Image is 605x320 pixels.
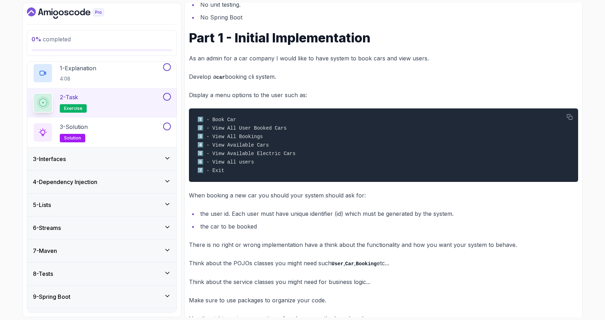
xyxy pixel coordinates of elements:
p: 4:08 [60,75,96,82]
p: Display a menu options to the user such as: [189,90,578,100]
button: 3-Solutionsolution [33,123,171,142]
button: 9-Spring Boot [27,285,177,308]
button: 5-Lists [27,194,177,216]
p: 1 - Explanation [60,64,96,72]
p: When booking a new car you should your system should ask for: [189,190,578,200]
button: 8-Tests [27,262,177,285]
p: Make sure to use packages to organize your code. [189,295,578,305]
p: 2 - Task [60,93,78,101]
span: completed [31,36,71,43]
h3: 6 - Streams [33,224,61,232]
button: 1-Explanation4:08 [33,63,171,83]
code: 1️⃣ - Book Car 2️⃣ - View All User Booked Cars 3️⃣ - View All Bookings 4️⃣ - View Available Cars ... [197,117,295,173]
li: the user id. Each user must have unique identifier (id) which must be generated by the system. [198,209,578,219]
h3: 7 - Maven [33,247,57,255]
p: 3 - Solution [60,123,88,131]
h1: Part 1 - Initial Implementation [189,31,578,45]
code: car [216,75,225,80]
p: Think about the POJOs classes you might need such , , etc... [189,258,578,268]
button: 3-Interfaces [27,148,177,170]
span: exercise [64,106,82,111]
button: 2-Taskexercise [33,93,171,113]
p: As an admin for a car company I would like to have system to book cars and view users. [189,53,578,63]
code: Car [345,261,354,267]
h3: 9 - Spring Boot [33,292,70,301]
p: Develop a booking cli system. [189,72,578,82]
code: User [332,261,344,267]
li: No Spring Boot [198,12,578,22]
code: Booking [356,261,377,267]
li: the car to be booked [198,221,578,231]
h3: 4 - Dependency Injection [33,178,97,186]
a: Dashboard [27,7,120,19]
button: 4-Dependency Injection [27,171,177,193]
h3: 8 - Tests [33,269,53,278]
p: Think about the service classes you might need for business logic... [189,277,578,287]
h3: 5 - Lists [33,201,51,209]
span: 0 % [31,36,41,43]
span: solution [64,135,81,141]
p: There is no right or wrong implementation have a think about the functionality and how you want y... [189,240,578,250]
button: 7-Maven [27,239,177,262]
button: 6-Streams [27,217,177,239]
h3: 3 - Interfaces [33,155,66,163]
